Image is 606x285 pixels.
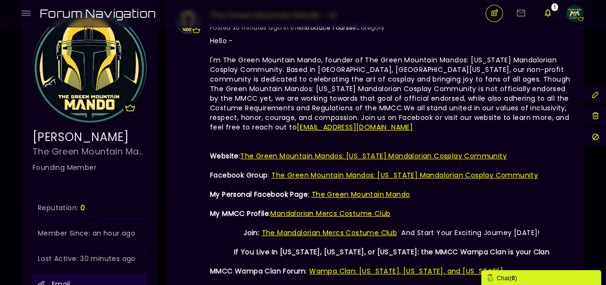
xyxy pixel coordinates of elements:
[210,24,231,32] span: Posted
[210,266,573,276] div: :
[262,228,397,237] a: The Mandalorian Mercs Costume Club
[539,5,557,22] a: 1
[401,228,540,237] span: And Start Your Exciting Journey [DATE]!
[40,2,163,24] a: Forum Navigation
[240,151,507,161] a: The Green Mountain Mandos: [US_STATE] Mandalorian Cosplay Community
[210,190,308,199] strong: My Personal Facebook Page
[270,209,390,218] a: Mandalorian Mercs Costume Club
[33,145,147,158] span: The Green Mountain Mando
[566,5,583,22] img: Messenger_creation_1428404921697366.jpeg
[81,203,85,213] a: 0
[33,163,147,172] span: Founding Member
[210,190,309,199] span: :
[234,247,549,257] strong: If You Live In [US_STATE], [US_STATE], or [US_STATE]: the MMCC Wampa Clan is your Clan
[80,254,136,263] time: Aug 30, 2025 11:06 AM
[38,228,93,238] span: Member Since
[33,129,147,145] span: [PERSON_NAME]
[283,24,385,32] span: in the category
[244,228,259,237] strong: Join:
[551,3,558,11] span: 1
[210,266,305,276] strong: MMCC Wampa Clan Forum
[210,151,239,161] strong: Website
[297,122,413,132] a: [EMAIL_ADDRESS][DOMAIN_NAME]
[210,170,573,180] div: :
[93,228,135,238] span: 1756564533
[38,203,81,213] span: Reputation
[271,170,538,180] a: The Green Mountain Mandos: [US_STATE] Mandalorian Cosplay Community
[210,170,268,180] strong: Facebook Group
[210,209,269,218] strong: My MMCC Profile
[210,103,569,132] span: We all stand united in our values of inclusivity, respect, honor, courage, and compassion. Join u...
[233,24,282,32] time: Aug 30, 2025 11:06 AM
[210,36,233,46] span: Hello -
[210,151,240,161] span: :
[486,273,596,283] div: Chat
[309,266,503,276] a: Wampa Clan: [US_STATE], [US_STATE], and [US_STATE]
[312,190,410,199] a: The Green Mountain Mando
[300,24,356,32] a: Introduce Yourself
[510,275,517,282] span: ( )
[210,209,390,218] span: :
[38,254,80,263] span: Last Active
[210,55,570,113] span: I'm The Green Mountain Mando, founder of The Green Mountain Mandos: [US_STATE] Mandalorian Cospla...
[512,275,515,282] strong: 0
[93,228,135,238] time: Aug 30, 2025 10:35 AM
